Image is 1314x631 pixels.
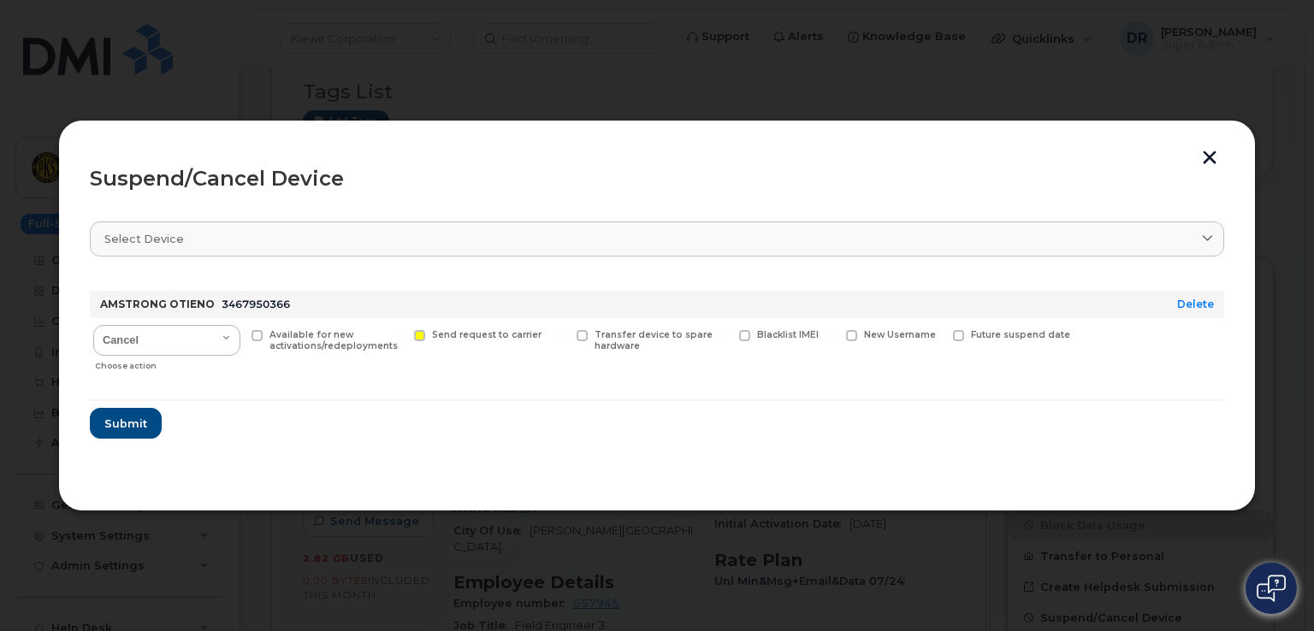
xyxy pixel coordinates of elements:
a: Delete [1177,298,1214,310]
div: Choose action [95,352,240,373]
input: Send request to carrier [394,330,402,339]
span: Send request to carrier [432,329,542,340]
span: Blacklist IMEI [757,329,819,340]
span: Available for new activations/redeployments [269,329,398,351]
span: New Username [864,329,936,340]
input: Transfer device to spare hardware [556,330,565,339]
input: New Username [826,330,834,339]
div: Suspend/Cancel Device [90,168,1224,189]
span: Transfer device to spare hardware [595,329,713,351]
span: 3467950366 [222,298,290,310]
input: Future suspend date [932,330,941,339]
img: Open chat [1257,575,1286,602]
input: Blacklist IMEI [719,330,727,339]
span: Future suspend date [971,329,1070,340]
